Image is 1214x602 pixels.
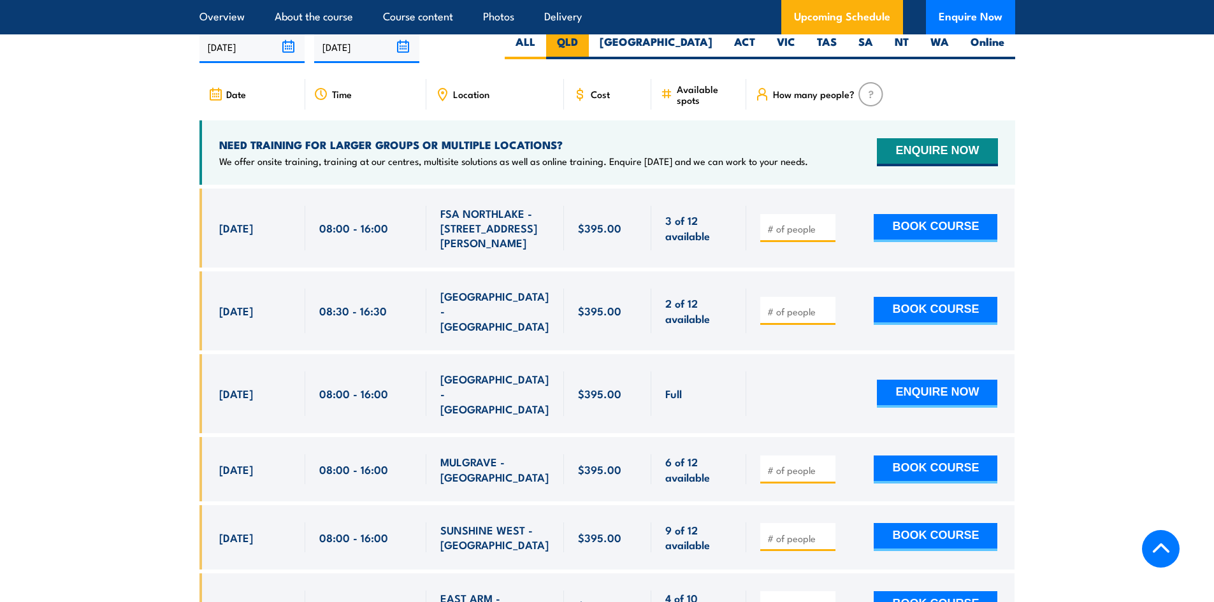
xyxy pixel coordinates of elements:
[314,31,419,63] input: To date
[874,523,997,551] button: BOOK COURSE
[848,34,884,59] label: SA
[665,522,732,552] span: 9 of 12 available
[219,303,253,318] span: [DATE]
[332,89,352,99] span: Time
[319,220,388,235] span: 08:00 - 16:00
[874,455,997,484] button: BOOK COURSE
[440,206,550,250] span: FSA NORTHLAKE - [STREET_ADDRESS][PERSON_NAME]
[677,83,737,105] span: Available spots
[440,454,550,484] span: MULGRAVE - [GEOGRAPHIC_DATA]
[440,522,550,552] span: SUNSHINE WEST - [GEOGRAPHIC_DATA]
[877,380,997,408] button: ENQUIRE NOW
[767,532,831,545] input: # of people
[665,296,732,326] span: 2 of 12 available
[453,89,489,99] span: Location
[319,386,388,401] span: 08:00 - 16:00
[665,213,732,243] span: 3 of 12 available
[219,530,253,545] span: [DATE]
[319,462,388,477] span: 08:00 - 16:00
[767,222,831,235] input: # of people
[219,386,253,401] span: [DATE]
[578,530,621,545] span: $395.00
[578,303,621,318] span: $395.00
[319,530,388,545] span: 08:00 - 16:00
[920,34,960,59] label: WA
[440,371,550,416] span: [GEOGRAPHIC_DATA] - [GEOGRAPHIC_DATA]
[578,386,621,401] span: $395.00
[665,386,682,401] span: Full
[665,454,732,484] span: 6 of 12 available
[874,214,997,242] button: BOOK COURSE
[773,89,855,99] span: How many people?
[578,462,621,477] span: $395.00
[219,220,253,235] span: [DATE]
[723,34,766,59] label: ACT
[877,138,997,166] button: ENQUIRE NOW
[874,297,997,325] button: BOOK COURSE
[766,34,806,59] label: VIC
[591,89,610,99] span: Cost
[226,89,246,99] span: Date
[219,462,253,477] span: [DATE]
[578,220,621,235] span: $395.00
[589,34,723,59] label: [GEOGRAPHIC_DATA]
[319,303,387,318] span: 08:30 - 16:30
[199,31,305,63] input: From date
[505,34,546,59] label: ALL
[767,305,831,318] input: # of people
[219,155,808,168] p: We offer onsite training, training at our centres, multisite solutions as well as online training...
[960,34,1015,59] label: Online
[884,34,920,59] label: NT
[546,34,589,59] label: QLD
[767,464,831,477] input: # of people
[440,289,550,333] span: [GEOGRAPHIC_DATA] - [GEOGRAPHIC_DATA]
[806,34,848,59] label: TAS
[219,138,808,152] h4: NEED TRAINING FOR LARGER GROUPS OR MULTIPLE LOCATIONS?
